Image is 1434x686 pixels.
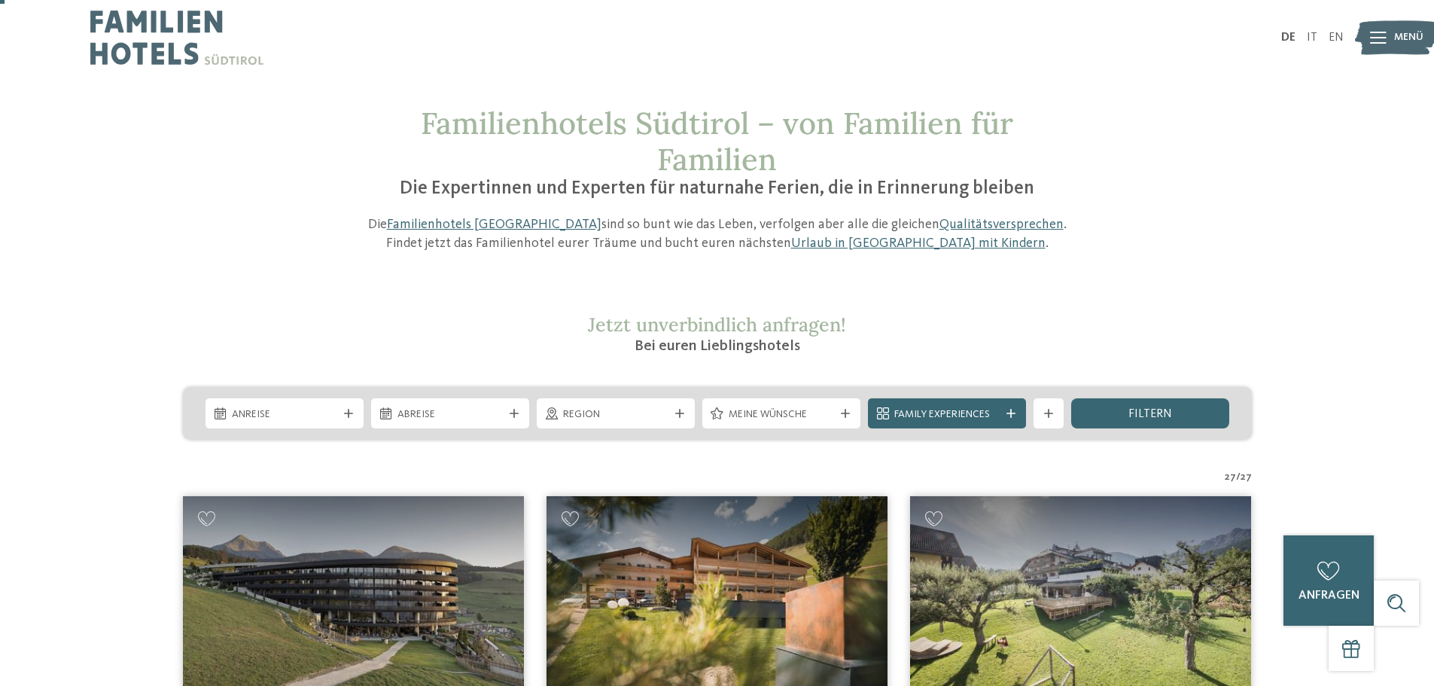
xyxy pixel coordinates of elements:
a: EN [1329,32,1344,44]
a: DE [1281,32,1295,44]
span: Anreise [232,407,337,422]
span: Meine Wünsche [729,407,834,422]
span: / [1236,470,1241,485]
span: Bei euren Lieblingshotels [635,339,800,354]
span: filtern [1128,408,1172,420]
span: Jetzt unverbindlich anfragen! [588,313,846,337]
a: Urlaub in [GEOGRAPHIC_DATA] mit Kindern [791,236,1046,250]
span: 27 [1225,470,1236,485]
a: Familienhotels [GEOGRAPHIC_DATA] [387,218,601,231]
a: Qualitätsversprechen [939,218,1064,231]
span: Family Experiences [894,407,1000,422]
span: Menü [1394,30,1423,45]
a: IT [1307,32,1317,44]
span: 27 [1241,470,1252,485]
a: anfragen [1283,535,1374,626]
span: Region [563,407,668,422]
span: anfragen [1299,590,1359,602]
span: Familienhotels Südtirol – von Familien für Familien [421,104,1013,178]
p: Die sind so bunt wie das Leben, verfolgen aber alle die gleichen . Findet jetzt das Familienhotel... [360,215,1075,253]
span: Die Expertinnen und Experten für naturnahe Ferien, die in Erinnerung bleiben [400,179,1034,198]
span: Abreise [397,407,503,422]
